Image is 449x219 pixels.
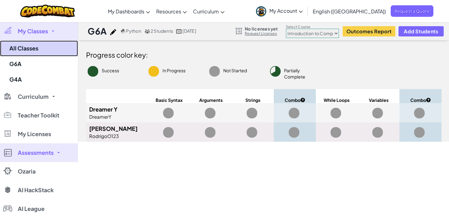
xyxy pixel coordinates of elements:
[404,29,438,34] span: Add Students
[313,8,386,15] span: English ([GEOGRAPHIC_DATA])
[151,28,173,34] span: 2 Students
[398,26,443,36] button: Add Students
[269,7,303,14] span: My Account
[18,187,54,193] span: AI HackStack
[190,3,228,20] a: Curriculum
[18,206,45,212] span: AI League
[343,26,395,36] button: Outcomes Report
[89,106,118,113] span: Dreamer Y
[190,97,232,103] span: Arguments
[245,26,278,31] span: No licenses yet
[162,68,186,73] span: In Progress
[193,8,219,15] span: Curriculum
[232,97,274,103] span: Strings
[108,8,144,15] span: My Dashboards
[274,97,316,103] span: Combo
[20,5,75,17] img: CodeCombat logo
[86,50,442,60] h4: Progress color key:
[89,125,138,132] span: [PERSON_NAME]
[89,114,148,120] div: DreamerY
[18,28,48,34] span: My Classes
[153,3,190,20] a: Resources
[223,68,247,73] span: Not Started
[256,6,266,17] img: avatar
[156,8,181,15] span: Resources
[121,29,126,34] img: python.png
[126,28,141,34] span: Python
[144,29,150,34] img: MultipleUsers.png
[18,150,54,155] span: Assessments
[286,24,339,29] label: Select Course
[253,1,306,21] a: My Account
[89,133,148,139] div: RodrigoO123
[245,31,278,36] a: Request Licenses
[88,25,107,37] h1: G6A
[102,68,119,73] span: Success
[18,131,51,137] span: My Licenses
[310,3,389,20] a: English ([GEOGRAPHIC_DATA])
[18,94,49,99] span: Curriculum
[391,5,433,17] a: Request a Quote
[182,28,196,34] span: [DATE]
[105,3,153,20] a: My Dashboards
[18,112,59,118] span: Teacher Toolkit
[399,97,441,103] span: Combo
[18,169,36,174] span: Ozaria
[316,97,358,103] span: While Loops
[148,97,190,103] span: Basic Syntax
[176,29,182,34] img: calendar.svg
[284,68,305,79] span: Partially Complete
[358,97,399,103] span: Variables
[110,29,116,35] img: iconPencil.svg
